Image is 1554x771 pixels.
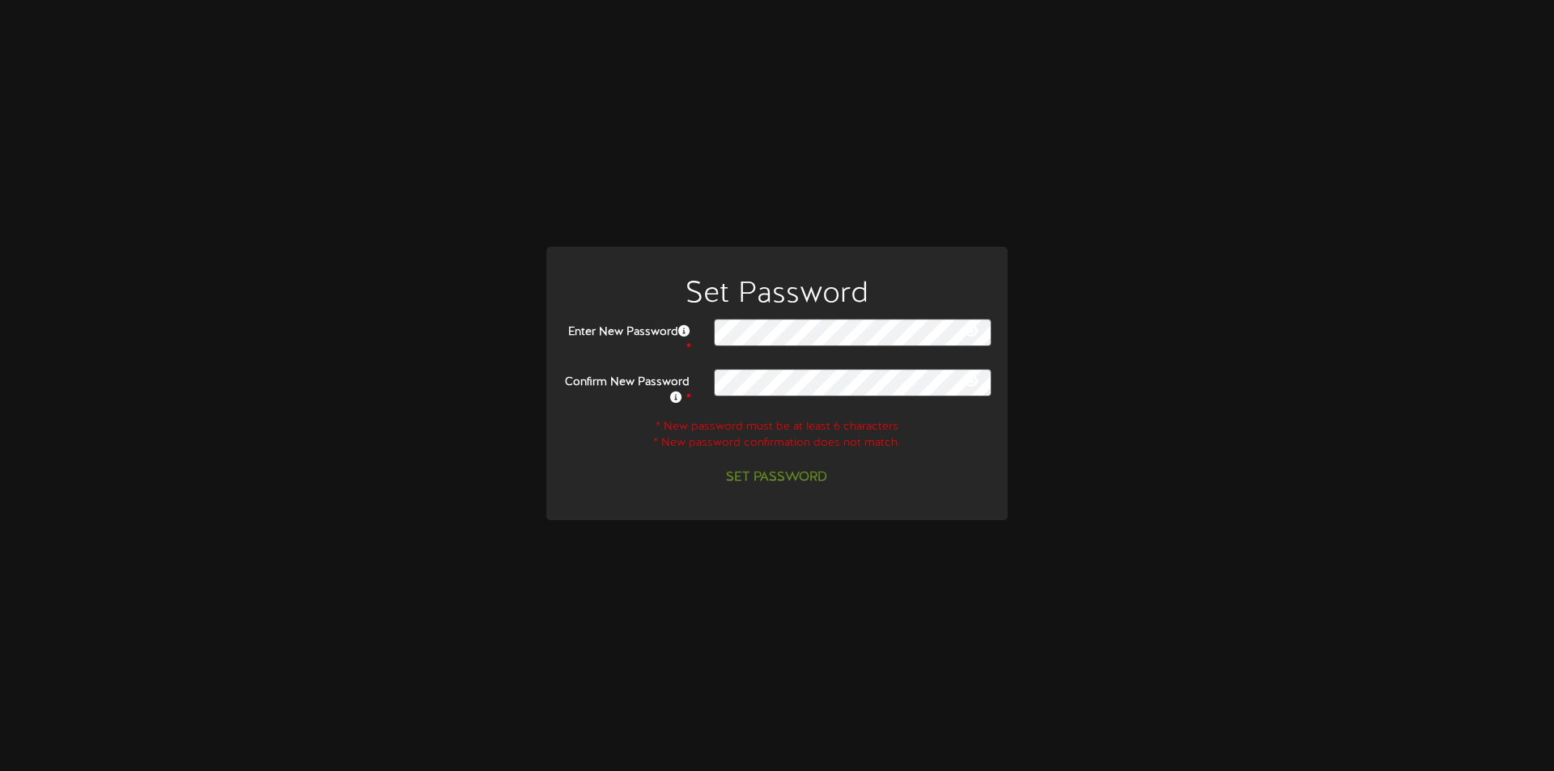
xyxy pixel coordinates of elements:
[656,421,898,433] span: * New password must be at least 6 characters
[716,464,837,492] button: Set Password
[653,437,901,449] span: * New password confirmation does not match.
[550,279,1004,311] h1: Set Password
[550,369,702,407] label: Confirm New Password
[550,319,702,357] label: Enter New Password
